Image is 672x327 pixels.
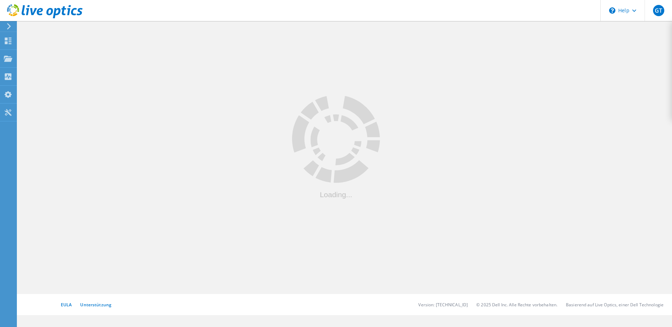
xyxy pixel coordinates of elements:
li: Version: [TECHNICAL_ID] [418,302,468,308]
li: © 2025 Dell Inc. Alle Rechte vorbehalten. [476,302,557,308]
a: EULA [61,302,72,308]
a: Live Optics Dashboard [7,15,83,20]
div: Loading... [292,191,380,198]
span: GT [655,8,662,13]
a: Unterstützung [80,302,111,308]
li: Basierend auf Live Optics, einer Dell Technologie [566,302,664,308]
svg: \n [609,7,615,14]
